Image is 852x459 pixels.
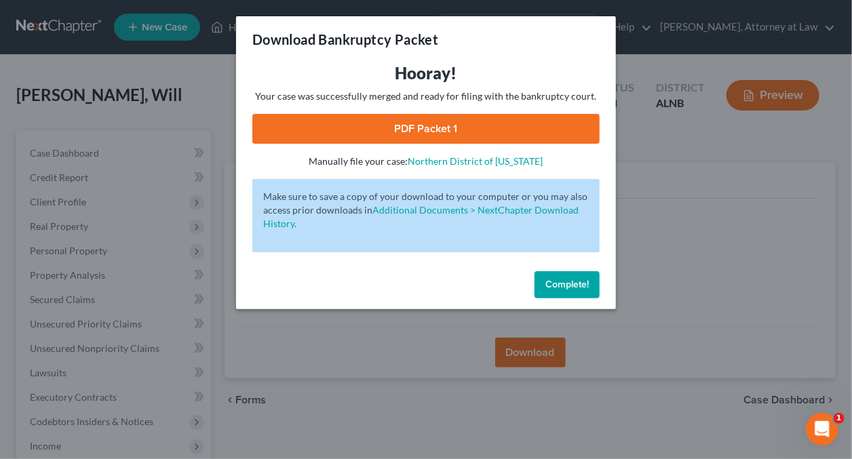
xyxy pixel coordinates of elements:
[252,114,600,144] a: PDF Packet 1
[252,30,438,49] h3: Download Bankruptcy Packet
[252,62,600,84] h3: Hooray!
[263,190,589,231] p: Make sure to save a copy of your download to your computer or you may also access prior downloads in
[263,204,579,229] a: Additional Documents > NextChapter Download History.
[252,89,600,103] p: Your case was successfully merged and ready for filing with the bankruptcy court.
[834,413,845,424] span: 1
[408,155,543,167] a: Northern District of [US_STATE]
[545,279,589,290] span: Complete!
[535,271,600,298] button: Complete!
[252,155,600,168] p: Manually file your case:
[806,413,838,445] iframe: Intercom live chat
